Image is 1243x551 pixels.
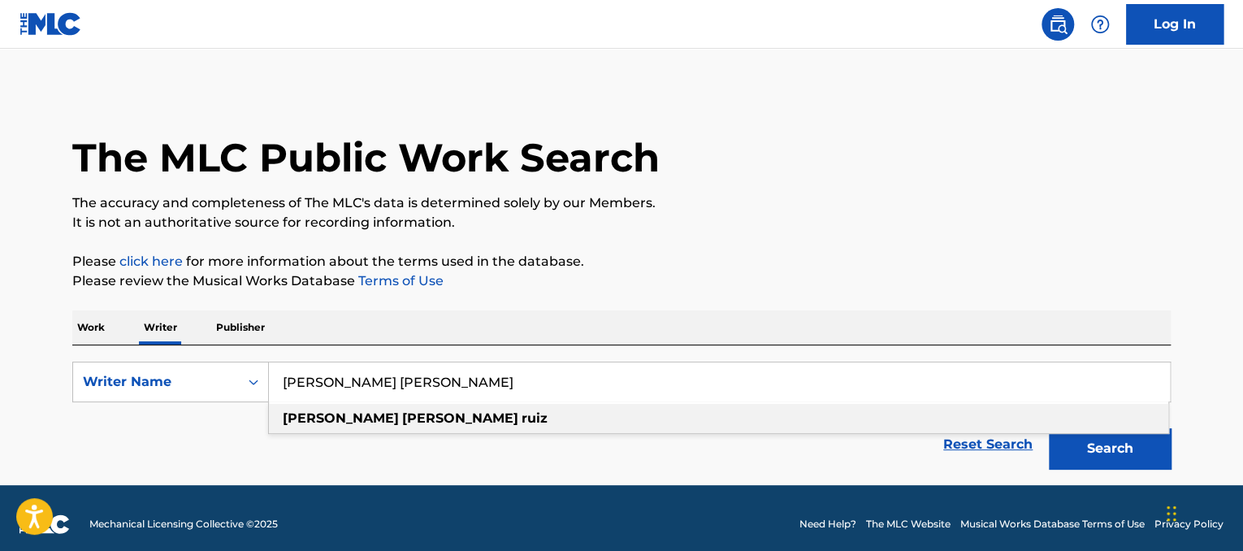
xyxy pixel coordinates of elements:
[139,310,182,345] p: Writer
[83,372,229,392] div: Writer Name
[1162,473,1243,551] iframe: Chat Widget
[72,362,1171,477] form: Search Form
[19,12,82,36] img: MLC Logo
[72,193,1171,213] p: The accuracy and completeness of The MLC's data is determined solely by our Members.
[522,410,548,426] strong: ruiz
[211,310,270,345] p: Publisher
[283,410,399,426] strong: [PERSON_NAME]
[119,254,183,269] a: click here
[72,271,1171,291] p: Please review the Musical Works Database
[960,517,1145,531] a: Musical Works Database Terms of Use
[72,252,1171,271] p: Please for more information about the terms used in the database.
[72,310,110,345] p: Work
[935,427,1041,462] a: Reset Search
[1167,489,1176,538] div: Drag
[1090,15,1110,34] img: help
[72,133,660,182] h1: The MLC Public Work Search
[1042,8,1074,41] a: Public Search
[355,273,444,289] a: Terms of Use
[1048,15,1068,34] img: search
[1126,4,1224,45] a: Log In
[1154,517,1224,531] a: Privacy Policy
[866,517,951,531] a: The MLC Website
[1084,8,1116,41] div: Help
[799,517,856,531] a: Need Help?
[72,213,1171,232] p: It is not an authoritative source for recording information.
[1049,428,1171,469] button: Search
[89,517,278,531] span: Mechanical Licensing Collective © 2025
[402,410,518,426] strong: [PERSON_NAME]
